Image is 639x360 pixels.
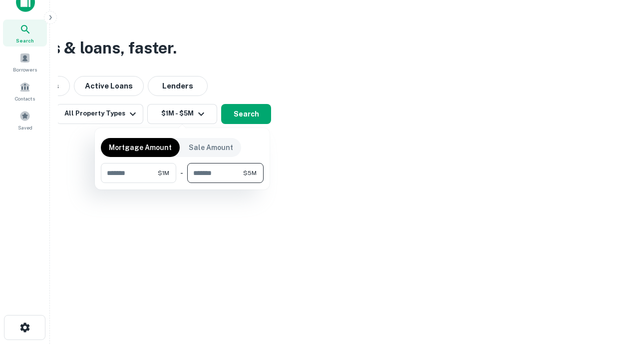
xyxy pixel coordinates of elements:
[180,163,183,183] div: -
[589,280,639,328] iframe: Chat Widget
[109,142,172,153] p: Mortgage Amount
[243,168,257,177] span: $5M
[158,168,169,177] span: $1M
[189,142,233,153] p: Sale Amount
